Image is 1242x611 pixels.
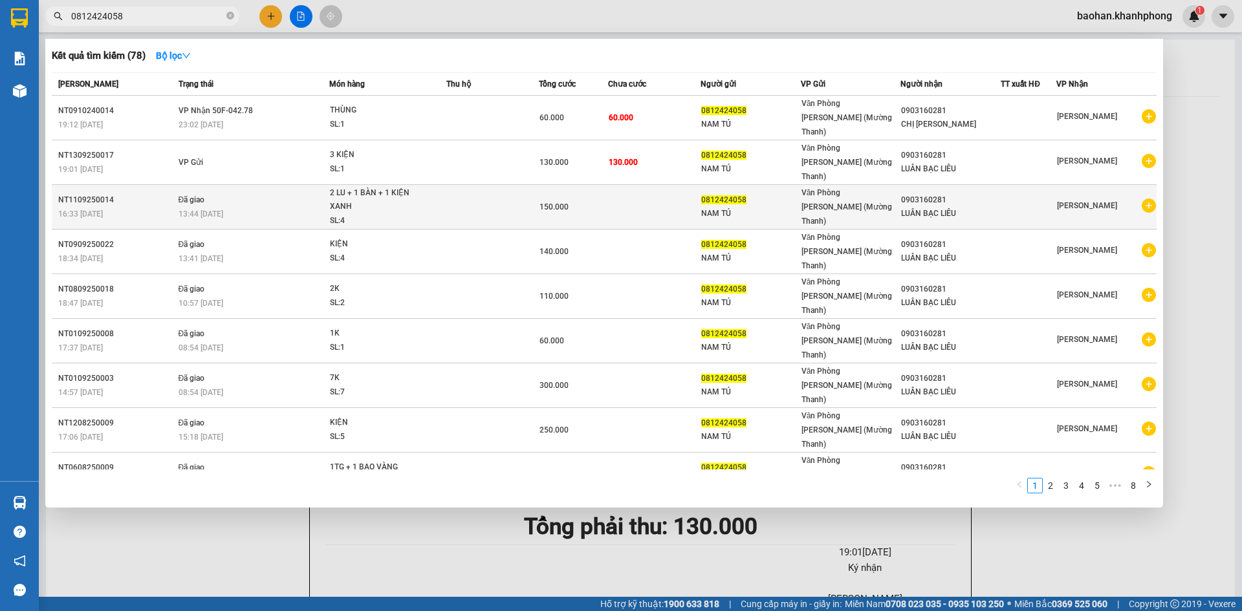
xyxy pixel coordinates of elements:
div: 0903160281 [901,193,1000,207]
span: 0812424058 [701,418,746,427]
span: plus-circle [1142,109,1156,123]
div: NT1309250017 [58,149,175,162]
div: SL: 4 [330,214,427,228]
span: plus-circle [1142,154,1156,168]
span: 10:57 [DATE] [179,299,223,308]
div: SL: 1 [330,118,427,132]
div: LUÂN BẠC LIÊU [901,296,1000,310]
span: search [54,12,63,21]
span: 0812424058 [701,463,746,472]
span: [PERSON_NAME] [1057,290,1117,299]
span: Người gửi [701,80,736,89]
strong: Bộ lọc [156,50,191,61]
span: Văn Phòng [PERSON_NAME] (Mường Thanh) [801,144,892,181]
li: Next Page [1141,478,1157,493]
div: LUÂN BẠC LIÊU [901,162,1000,176]
span: 0812424058 [701,106,746,115]
div: NAM TÚ [701,296,800,310]
span: 08:54 [DATE] [179,388,223,397]
img: logo-vxr [11,8,28,28]
span: [PERSON_NAME] [1057,335,1117,344]
div: NT0910240014 [58,104,175,118]
span: Đã giao [179,195,205,204]
span: [PERSON_NAME] [1057,156,1117,166]
span: 18:34 [DATE] [58,254,103,263]
li: 8 [1126,478,1141,493]
li: 1 [1027,478,1043,493]
div: LUÂN BẠC LIÊU [901,207,1000,220]
li: Previous Page [1012,478,1027,493]
span: Đã giao [179,329,205,338]
span: 18:47 [DATE] [58,299,103,308]
span: 17:06 [DATE] [58,433,103,442]
span: plus-circle [1142,332,1156,347]
span: 13:44 [DATE] [179,209,223,219]
span: Thu hộ [446,80,471,89]
a: 3 [1059,478,1073,493]
span: plus-circle [1142,243,1156,257]
span: 140.000 [539,247,569,256]
span: VP Nhận [1056,80,1088,89]
div: 1K [330,327,427,341]
div: LUÂN BẠC LIÊU [901,385,1000,399]
span: plus-circle [1142,422,1156,436]
span: 130.000 [539,158,569,167]
span: Đã giao [179,418,205,427]
div: NAM TÚ [701,252,800,265]
span: plus-circle [1142,377,1156,391]
li: 5 [1089,478,1105,493]
span: [PERSON_NAME] [1057,201,1117,210]
span: notification [14,555,26,567]
span: [PERSON_NAME] [1057,469,1117,478]
div: 2K [330,282,427,296]
a: 8 [1126,478,1140,493]
div: NT0608250009 [58,461,175,475]
span: TT xuất HĐ [1001,80,1040,89]
span: [PERSON_NAME] [1057,246,1117,255]
li: 2 [1043,478,1058,493]
button: Bộ lọcdown [146,45,201,66]
span: 300.000 [539,381,569,390]
span: Văn Phòng [PERSON_NAME] (Mường Thanh) [801,99,892,136]
span: 14:57 [DATE] [58,388,103,397]
img: logo.jpg [16,16,81,81]
span: left [1016,480,1023,488]
b: [PERSON_NAME] [16,83,73,144]
span: close-circle [226,12,234,19]
div: NT1208250009 [58,416,175,430]
div: NAM TÚ [701,385,800,399]
li: (c) 2017 [109,61,178,78]
div: 0903160281 [901,238,1000,252]
div: KIỆN [330,237,427,252]
span: plus-circle [1142,466,1156,480]
li: 3 [1058,478,1074,493]
div: LUÂN BẠC LIÊU [901,430,1000,444]
div: 0903160281 [901,461,1000,475]
span: right [1145,480,1153,488]
img: warehouse-icon [13,84,27,98]
a: 2 [1043,478,1058,493]
a: 4 [1074,478,1089,493]
div: SL: 7 [330,385,427,400]
span: Người nhận [900,80,942,89]
div: NT1109250014 [58,193,175,207]
div: 0903160281 [901,372,1000,385]
li: Next 5 Pages [1105,478,1126,493]
span: Đã giao [179,374,205,383]
span: 0812424058 [701,151,746,160]
span: 0812424058 [701,374,746,383]
div: 7K [330,371,427,385]
span: Tổng cước [539,80,576,89]
span: 19:12 [DATE] [58,120,103,129]
span: 19:01 [DATE] [58,165,103,174]
span: [PERSON_NAME] [58,80,118,89]
div: NAM TÚ [701,430,800,444]
span: 23:02 [DATE] [179,120,223,129]
span: plus-circle [1142,288,1156,302]
span: 0812424058 [701,284,746,294]
div: NT0909250022 [58,238,175,252]
span: 13:41 [DATE] [179,254,223,263]
span: question-circle [14,526,26,538]
span: 0812424058 [701,195,746,204]
div: 1TG + 1 BAO VÀNG [330,460,427,475]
